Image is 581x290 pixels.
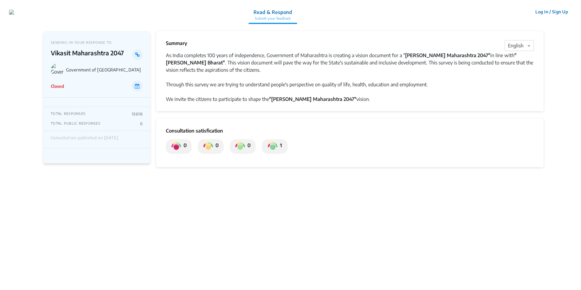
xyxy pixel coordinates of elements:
p: Government of [GEOGRAPHIC_DATA] [66,67,143,72]
p: 1 [278,142,282,151]
img: Government of Maharashtra logo [51,63,64,76]
p: Submit your feedback [254,16,292,21]
img: 7907nfqetxyivg6ubhai9kg9bhzr [9,10,14,15]
div: We invite the citizens to participate to shape the vision. [166,95,534,103]
div: Through this survey we are trying to understand people's perspective on quality of life, health, ... [166,81,534,88]
div: As India completes 100 years of independence, Government of Maharashtra is creating a vision docu... [166,52,534,74]
div: Consultation published on [DATE] [51,136,118,143]
button: Log In / Sign Up [531,7,572,16]
strong: [PERSON_NAME] Maharashtra 2047" [405,52,490,58]
p: Read & Respond [254,9,292,16]
img: private_somewhat_dissatisfied.png [203,142,213,151]
p: TOTAL PUBLIC RESPONSES [51,121,100,126]
p: TOTAL RESPONSES [51,112,86,116]
p: 0 [140,121,143,126]
p: 0 [181,142,187,151]
strong: "[PERSON_NAME] Maharashtra 2047" [269,96,356,102]
img: private_satisfied.png [268,142,278,151]
p: Closed [51,83,64,89]
p: Summary [166,40,187,47]
p: 0 [213,142,219,151]
p: 0 [245,142,250,151]
p: Consultation satisfication [166,127,534,134]
p: SENDING IN YOUR RESPONSE TO [51,40,143,44]
p: 13618 [132,112,143,116]
img: private_somewhat_satisfied.png [235,142,245,151]
img: private_dissatisfied.png [171,142,181,151]
p: Vikasit Maharashtra 2047 [51,49,132,60]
